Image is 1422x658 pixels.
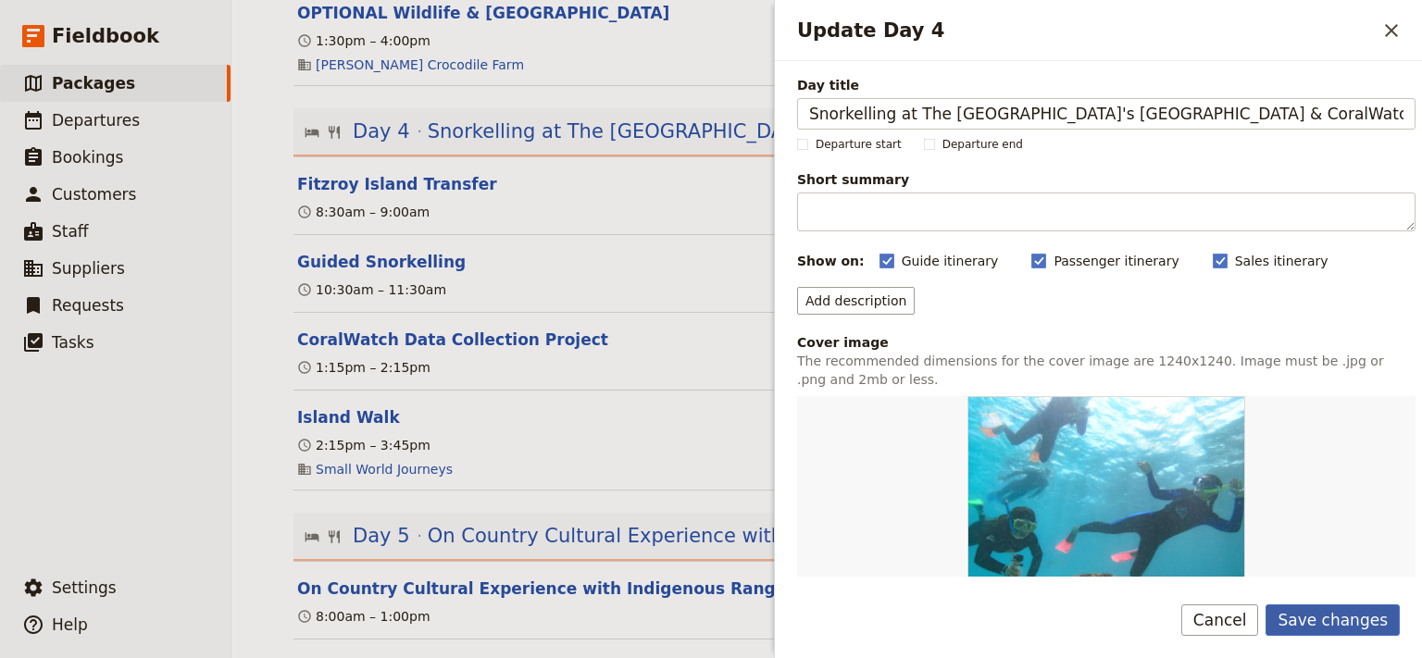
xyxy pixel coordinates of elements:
span: Sales itinerary [1235,252,1328,270]
button: Edit this itinerary item [297,251,466,273]
button: Save changes [1266,604,1400,636]
span: Bookings [52,148,123,167]
span: Departures [52,111,140,130]
div: 8:30am – 9:00am [297,203,430,221]
span: Staff [52,222,89,241]
button: Edit this itinerary item [297,2,669,24]
button: Edit this itinerary item [297,173,497,195]
span: Requests [52,296,124,315]
button: Edit this itinerary item [297,406,400,428]
textarea: Short summary [797,192,1416,231]
span: Short summary [797,170,1416,189]
div: Cover image [797,333,1416,352]
div: 2:15pm – 3:45pm [297,436,430,454]
span: Customers [52,185,136,204]
input: Day title [797,98,1416,130]
div: 1:30pm – 4:00pm [297,31,430,50]
span: Departure start [816,137,902,152]
button: Cancel [1181,604,1259,636]
span: Tasks [52,333,94,352]
span: Passenger itinerary [1054,252,1179,270]
button: Edit day information [305,118,1252,145]
span: On Country Cultural Experience with Indigenous Rangers [428,522,982,550]
span: Day title [797,76,1416,94]
span: Help [52,615,88,634]
div: 8:00am – 1:00pm [297,607,430,626]
a: Small World Journeys [316,460,453,478]
h2: Update Day 4 [797,17,1376,44]
span: Day 4 [353,118,410,145]
div: Show on: [797,252,865,270]
p: The recommended dimensions for the cover image are 1240x1240. Image must be .jpg or .png and 2mb ... [797,352,1416,389]
span: Snorkelling at The [GEOGRAPHIC_DATA]'s [GEOGRAPHIC_DATA] & CoralWatch Project [428,118,1252,145]
button: Edit day information [305,522,982,550]
div: 10:30am – 11:30am [297,280,446,299]
span: Packages [52,74,135,93]
span: Fieldbook [52,22,159,50]
div: 1:15pm – 2:15pm [297,358,430,377]
button: Close drawer [1376,15,1407,46]
button: Edit this itinerary item [297,329,608,351]
span: Guide itinerary [902,252,999,270]
a: [PERSON_NAME] Crocodile Farm [316,56,524,74]
button: Edit this itinerary item [297,577,804,600]
span: Day 5 [353,522,410,550]
span: Departure end [942,137,1023,152]
span: Suppliers [52,259,125,278]
span: Settings [52,578,117,597]
button: Add description [797,287,915,315]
